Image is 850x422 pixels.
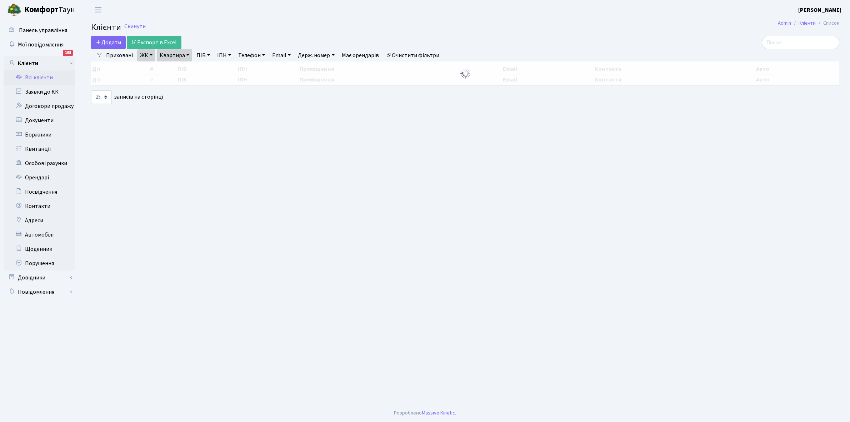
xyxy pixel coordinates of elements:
a: Клієнти [799,19,816,27]
div: Розроблено . [394,409,456,417]
a: Довідники [4,270,75,285]
a: [PERSON_NAME] [798,6,841,14]
a: Порушення [4,256,75,270]
a: Додати [91,36,126,49]
a: Приховані [103,49,136,61]
a: Massive Kinetic [422,409,455,417]
a: Очистити фільтри [383,49,442,61]
span: Панель управління [19,26,67,34]
a: Орендарі [4,170,75,185]
a: Квартира [157,49,192,61]
label: записів на сторінці [91,90,163,104]
input: Пошук... [762,36,839,49]
a: ІПН [214,49,234,61]
a: Щоденник [4,242,75,256]
a: Адреси [4,213,75,228]
a: Мої повідомлення198 [4,38,75,52]
a: Договори продажу [4,99,75,113]
a: Держ. номер [295,49,337,61]
button: Переключити навігацію [89,4,107,16]
img: Обробка... [460,68,471,79]
img: logo.png [7,3,21,17]
a: Автомобілі [4,228,75,242]
a: ЖК [137,49,155,61]
b: Комфорт [24,4,59,15]
a: ПІБ [194,49,213,61]
a: Експорт в Excel [127,36,181,49]
a: Має орендарів [339,49,382,61]
a: Клієнти [4,56,75,70]
span: Мої повідомлення [18,41,64,49]
a: Повідомлення [4,285,75,299]
li: Список [816,19,839,27]
a: Контакти [4,199,75,213]
span: Таун [24,4,75,16]
select: записів на сторінці [91,90,112,104]
span: Клієнти [91,21,121,34]
a: Всі клієнти [4,70,75,85]
a: Заявки до КК [4,85,75,99]
a: Квитанції [4,142,75,156]
a: Особові рахунки [4,156,75,170]
span: Додати [96,39,121,46]
a: Посвідчення [4,185,75,199]
a: Admin [778,19,791,27]
a: Документи [4,113,75,128]
a: Боржники [4,128,75,142]
a: Панель управління [4,23,75,38]
a: Скинути [124,23,146,30]
nav: breadcrumb [767,16,850,31]
a: Телефон [235,49,268,61]
a: Email [269,49,294,61]
div: 198 [63,50,73,56]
